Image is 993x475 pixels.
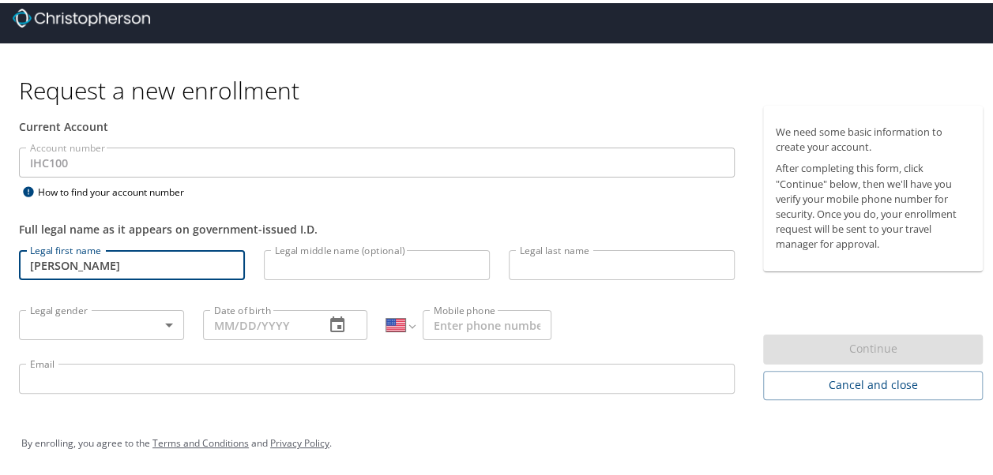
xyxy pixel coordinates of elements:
div: How to find your account number [19,179,216,199]
a: Terms and Conditions [152,433,249,447]
input: Enter phone number [423,307,551,337]
div: Full legal name as it appears on government-issued I.D. [19,218,735,234]
input: MM/DD/YYYY [203,307,313,337]
p: We need some basic information to create your account. [776,122,970,151]
div: By enrolling, you agree to the and . [21,421,984,460]
div: Current Account [19,115,735,132]
img: cbt logo [13,6,150,24]
p: After completing this form, click "Continue" below, then we'll have you verify your mobile phone ... [776,158,970,249]
div: ​ [19,307,184,337]
button: Cancel and close [763,368,983,397]
span: Cancel and close [776,372,970,392]
a: Privacy Policy [270,433,329,447]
